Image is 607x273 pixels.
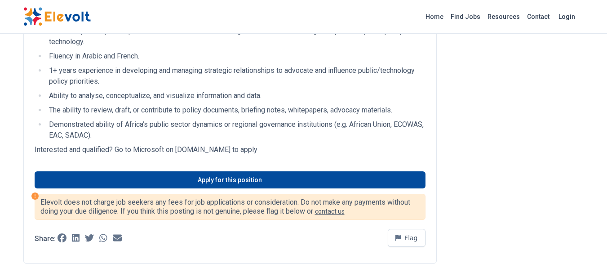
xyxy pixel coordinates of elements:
[484,9,523,24] a: Resources
[35,144,425,155] p: Interested and qualified? Go to Microsoft on [DOMAIN_NAME] to apply
[562,230,607,273] iframe: Chat Widget
[46,105,425,116] li: The ability to review, draft, or contribute to policy documents, briefing notes, whitepapers, adv...
[523,9,553,24] a: Contact
[40,198,420,216] p: Elevolt does not charge job seekers any fees for job applications or consideration. Do not make a...
[46,119,425,141] li: Demonstrated ability of Africa’s public sector dynamics or regional governance institutions (e.g....
[35,235,56,242] p: Share:
[447,9,484,24] a: Find Jobs
[388,229,425,247] button: Flag
[553,8,580,26] a: Login
[46,51,425,62] li: Fluency in Arabic and French.
[46,26,425,47] li: At least 1 year of prior experience in a related field, such as government relations, regulatory ...
[35,171,425,188] a: Apply for this position
[46,65,425,87] li: 1+ years experience in developing and managing strategic relationships to advocate and influence ...
[422,9,447,24] a: Home
[23,7,91,26] img: Elevolt
[315,208,345,215] a: contact us
[46,90,425,101] li: Ability to analyse, conceptualize, and visualize information and data.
